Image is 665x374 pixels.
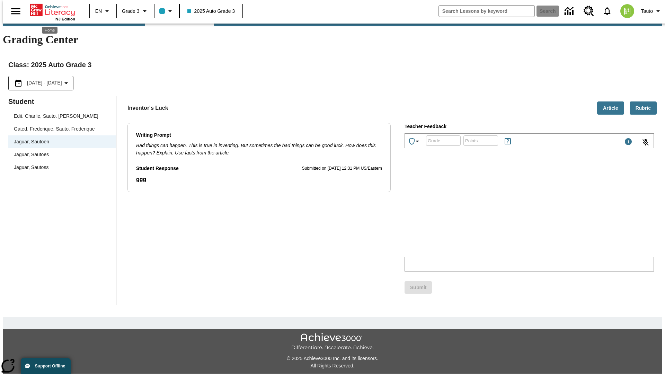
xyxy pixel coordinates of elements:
[439,6,534,17] input: search field
[405,123,654,131] p: Teacher Feedback
[8,148,116,161] div: Jaguar, Sautoes
[14,125,110,133] span: Gated. Frederique, Sauto. Frederique
[3,355,662,362] p: © 2025 Achieve3000 Inc. and its licensors.
[55,17,75,21] span: NJ Edition
[624,137,632,147] div: Maximum 1000 characters Press Escape to exit toolbar and use left and right arrow keys to access ...
[302,165,382,172] p: Submitted on [DATE] 12:31 PM US/Eastern
[560,2,579,21] a: Data Center
[3,6,101,12] body: Type your response here.
[598,2,616,20] a: Notifications
[616,2,638,20] button: Select a new avatar
[630,101,657,115] button: Rubric, Will open in new tab
[21,358,71,374] button: Support Offline
[620,4,634,18] img: avatar image
[463,135,498,146] div: Points: Must be equal to or less than 25.
[426,135,461,146] div: Grade: Letters, numbers, %, + and - are allowed.
[42,27,57,34] div: Home
[463,132,498,150] input: Points: Must be equal to or less than 25.
[157,5,177,17] button: Class color is light blue. Change class color
[122,8,140,15] span: Grade 3
[8,59,657,70] h2: Class : 2025 Auto Grade 3
[27,79,62,87] span: [DATE] - [DATE]
[291,333,374,351] img: Achieve3000 Differentiate Accelerate Achieve
[35,364,65,368] span: Support Offline
[3,33,662,46] h1: Grading Center
[638,5,665,17] button: Profile/Settings
[30,2,75,21] div: Home
[501,134,515,148] button: Rules for Earning Points and Achievements, Will open in new tab
[8,110,116,123] div: Edit. Charlie, Sauto. [PERSON_NAME]
[95,8,102,15] span: EN
[3,362,662,369] p: All Rights Reserved.
[637,134,654,151] button: Click to activate and allow voice recognition
[579,2,598,20] a: Resource Center, Will open in new tab
[136,175,382,184] p: Student Response
[187,8,235,15] span: 2025 Auto Grade 3
[136,142,382,157] p: Bad things can happen. This is true in inventing. But sometimes the bad things can be good luck. ...
[597,101,624,115] button: Article, Will open in new tab
[14,151,110,158] span: Jaguar, Sautoes
[8,96,116,107] p: Student
[8,135,116,148] div: Jaguar, Sautoen
[405,134,424,148] button: Achievements
[8,161,116,174] div: Jaguar, Sautoss
[136,132,382,139] p: Writing Prompt
[62,79,70,87] svg: Collapse Date Range Filter
[641,8,653,15] span: Tauto
[14,138,110,145] span: Jaguar, Sautoen
[6,1,26,21] button: Open side menu
[30,3,75,17] a: Home
[14,113,110,120] span: Edit. Charlie, Sauto. [PERSON_NAME]
[119,5,152,17] button: Grade: Grade 3, Select a grade
[92,5,114,17] button: Language: EN, Select a language
[127,104,168,112] p: Inventor's Luck
[14,164,110,171] span: Jaguar, Sautoss
[8,123,116,135] div: Gated. Frederique, Sauto. Frederique
[136,175,382,184] p: ggg
[426,132,461,150] input: Grade: Letters, numbers, %, + and - are allowed.
[11,79,70,87] button: Select the date range menu item
[136,165,179,172] p: Student Response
